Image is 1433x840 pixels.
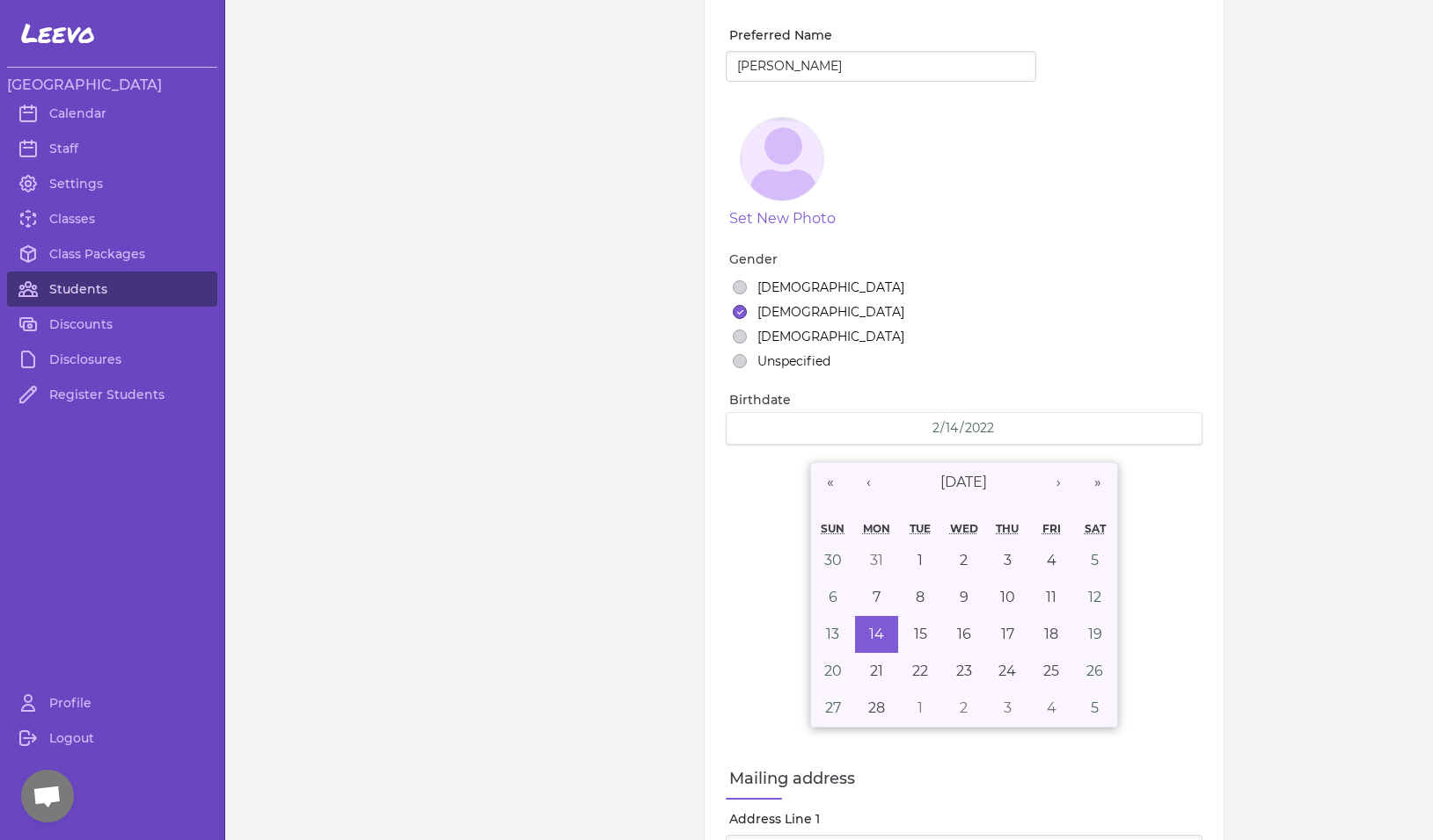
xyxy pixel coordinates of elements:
[1029,653,1073,690] button: February 25, 2022
[960,419,964,437] span: /
[1040,463,1078,502] button: ›
[942,542,986,579] button: February 2, 2022
[940,419,945,437] span: /
[1085,522,1106,535] abbr: Saturday
[826,626,839,642] abbr: February 13, 2022
[1001,626,1014,642] abbr: February 17, 2022
[986,579,1030,616] button: February 10, 2022
[964,420,996,437] input: YYYY
[7,75,217,96] h3: [GEOGRAPHIC_DATA]
[811,463,850,502] button: «
[870,663,883,679] abbr: February 21, 2022
[811,616,855,653] button: February 13, 2022
[898,653,942,690] button: February 22, 2022
[916,589,925,605] abbr: February 8, 2022
[1029,616,1073,653] button: February 18, 2022
[824,663,842,679] abbr: February 20, 2022
[942,579,986,616] button: February 9, 2022
[1073,653,1117,690] button: February 26, 2022
[855,690,899,727] button: February 28, 2022
[1088,589,1101,605] abbr: February 12, 2022
[7,685,217,721] a: Profile
[898,579,942,616] button: February 8, 2022
[1091,552,1099,568] abbr: February 5, 2022
[21,18,95,49] span: Leevo
[942,690,986,727] button: March 2, 2022
[940,474,987,490] span: [DATE]
[7,377,217,412] a: Register Students
[898,690,942,727] button: March 1, 2022
[757,303,904,321] label: [DEMOGRAPHIC_DATA]
[914,626,927,642] abbr: February 15, 2022
[729,26,1036,44] label: Preferred Name
[7,342,217,377] a: Disclosures
[1086,663,1103,679] abbr: February 26, 2022
[986,690,1030,727] button: March 3, 2022
[888,463,1040,502] button: [DATE]
[996,522,1019,535] abbr: Thursday
[1043,663,1059,679] abbr: February 25, 2022
[868,699,885,716] abbr: February 28, 2022
[7,721,217,756] a: Logout
[1029,579,1073,616] button: February 11, 2022
[1047,552,1056,568] abbr: February 4, 2022
[1046,589,1056,605] abbr: February 11, 2022
[757,352,830,370] label: Unspecified
[998,663,1016,679] abbr: February 24, 2022
[1029,690,1073,727] button: March 4, 2022
[824,552,842,568] abbr: January 30, 2022
[918,699,923,716] abbr: March 1, 2022
[1073,616,1117,653] button: February 19, 2022
[729,208,836,229] button: Set New Photo
[821,522,844,535] abbr: Sunday
[1047,699,1056,716] abbr: March 4, 2022
[1029,542,1073,579] button: February 4, 2022
[825,699,841,716] abbr: February 27, 2022
[7,236,217,272] a: Class Packages
[811,542,855,579] button: January 30, 2022
[942,616,986,653] button: February 16, 2022
[855,653,899,690] button: February 21, 2022
[811,579,855,616] button: February 6, 2022
[945,420,960,437] input: DD
[898,616,942,653] button: February 15, 2022
[726,51,1036,83] input: Richard
[7,96,217,131] a: Calendar
[870,552,883,568] abbr: January 31, 2022
[855,542,899,579] button: January 31, 2022
[729,766,1202,791] label: Mailing address
[729,250,1202,268] label: Gender
[960,699,968,716] abbr: March 2, 2022
[957,626,971,642] abbr: February 16, 2022
[729,391,1202,409] label: Birthdate
[1073,690,1117,727] button: March 5, 2022
[7,201,217,236] a: Classes
[1044,626,1058,642] abbr: February 18, 2022
[1073,579,1117,616] button: February 12, 2022
[960,552,968,568] abbr: February 2, 2022
[986,653,1030,690] button: February 24, 2022
[873,589,881,605] abbr: February 7, 2022
[1000,589,1015,605] abbr: February 10, 2022
[1073,542,1117,579] button: February 5, 2022
[960,589,969,605] abbr: February 9, 2022
[850,463,888,502] button: ‹
[898,542,942,579] button: February 1, 2022
[855,616,899,653] button: February 14, 2022
[811,653,855,690] button: February 20, 2022
[811,690,855,727] button: February 27, 2022
[1042,522,1061,535] abbr: Friday
[869,626,884,642] abbr: February 14, 2022
[986,616,1030,653] button: February 17, 2022
[855,579,899,616] button: February 7, 2022
[910,522,931,535] abbr: Tuesday
[1004,552,1012,568] abbr: February 3, 2022
[932,420,940,437] input: MM
[7,166,217,201] a: Settings
[1004,699,1012,716] abbr: March 3, 2022
[757,279,904,296] label: [DEMOGRAPHIC_DATA]
[757,328,904,345] label: [DEMOGRAPHIC_DATA]
[7,131,217,166] a: Staff
[729,810,1202,828] label: Address Line 1
[829,589,837,605] abbr: February 6, 2022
